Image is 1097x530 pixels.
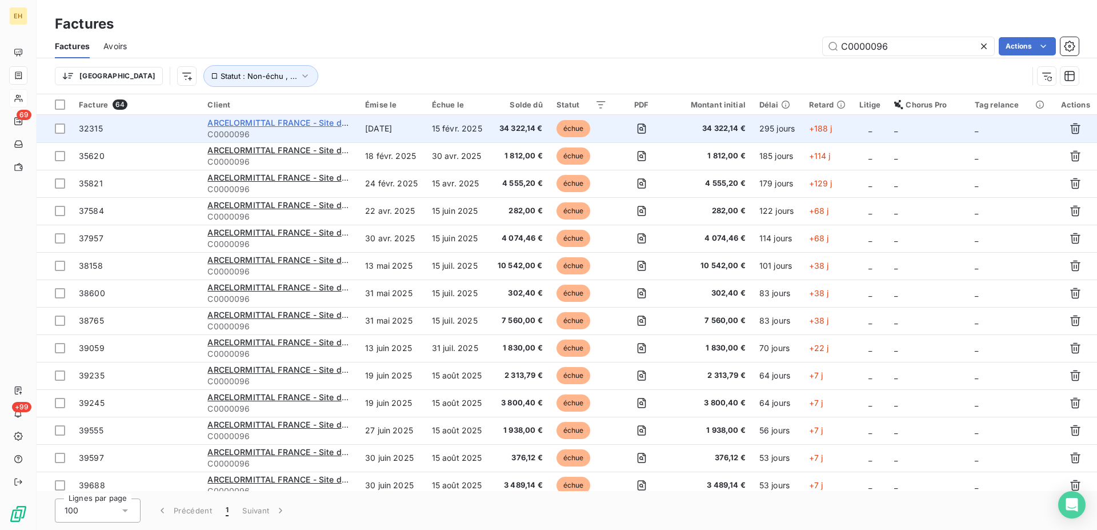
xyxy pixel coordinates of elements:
[975,206,978,216] span: _
[894,178,898,188] span: _
[150,499,219,523] button: Précédent
[556,202,591,220] span: échue
[676,233,746,244] span: 4 074,46 €
[975,288,978,298] span: _
[425,334,490,362] td: 31 juil. 2025
[207,485,351,497] span: C0000096
[425,225,490,252] td: 15 juin 2025
[975,123,978,133] span: _
[207,431,351,442] span: C0000096
[496,288,542,299] span: 302,40 €
[809,453,823,463] span: +7 j
[358,472,425,499] td: 30 juin 2025
[975,343,978,353] span: _
[207,365,431,374] span: ARCELORMITTAL FRANCE - Site de [GEOGRAPHIC_DATA]
[894,151,898,161] span: _
[676,123,746,134] span: 34 322,14 €
[868,343,872,353] span: _
[676,288,746,299] span: 302,40 €
[676,315,746,326] span: 7 560,00 €
[809,480,823,490] span: +7 j
[358,225,425,252] td: 30 avr. 2025
[365,100,418,109] div: Émise le
[676,480,746,491] span: 3 489,14 €
[809,123,832,133] span: +188 j
[556,148,591,165] span: échue
[207,282,431,292] span: ARCELORMITTAL FRANCE - Site de [GEOGRAPHIC_DATA]
[79,398,105,408] span: 39245
[79,233,103,243] span: 37957
[358,389,425,417] td: 19 juin 2025
[207,200,431,210] span: ARCELORMITTAL FRANCE - Site de [GEOGRAPHIC_DATA]
[207,255,431,265] span: ARCELORMITTAL FRANCE - Site de [GEOGRAPHIC_DATA]
[809,398,823,408] span: +7 j
[55,41,90,52] span: Factures
[868,288,872,298] span: _
[752,444,802,472] td: 53 jours
[676,178,746,189] span: 4 555,20 €
[207,392,431,402] span: ARCELORMITTAL FRANCE - Site de [GEOGRAPHIC_DATA]
[496,233,542,244] span: 4 074,46 €
[207,310,431,320] span: ARCELORMITTAL FRANCE - Site de [GEOGRAPHIC_DATA]
[358,444,425,472] td: 30 juin 2025
[207,238,351,250] span: C0000096
[809,288,829,298] span: +38 j
[868,123,872,133] span: _
[358,334,425,362] td: 13 juin 2025
[556,477,591,494] span: échue
[676,370,746,381] span: 2 313,79 €
[556,285,591,302] span: échue
[894,453,898,463] span: _
[809,233,829,243] span: +68 j
[496,150,542,162] span: 1 812,00 €
[207,228,431,237] span: ARCELORMITTAL FRANCE - Site de [GEOGRAPHIC_DATA]
[752,115,802,142] td: 295 jours
[759,100,795,109] div: Délai
[868,151,872,161] span: _
[556,100,607,109] div: Statut
[358,115,425,142] td: [DATE]
[809,261,829,270] span: +38 j
[496,123,542,134] span: 34 322,14 €
[975,425,978,435] span: _
[868,398,872,408] span: _
[752,170,802,197] td: 179 jours
[1058,491,1086,519] div: Open Intercom Messenger
[496,397,542,409] span: 3 800,40 €
[425,252,490,280] td: 15 juil. 2025
[752,142,802,170] td: 185 jours
[894,288,898,298] span: _
[1060,100,1090,109] div: Actions
[207,211,351,222] span: C0000096
[496,452,542,464] span: 376,12 €
[894,233,898,243] span: _
[425,115,490,142] td: 15 févr. 2025
[358,417,425,444] td: 27 juin 2025
[809,100,846,109] div: Retard
[752,417,802,444] td: 56 jours
[975,100,1047,109] div: Tag relance
[752,252,802,280] td: 101 jours
[809,178,832,188] span: +129 j
[496,370,542,381] span: 2 313,79 €
[496,100,542,109] div: Solde dû
[676,425,746,436] span: 1 938,00 €
[79,178,103,188] span: 35821
[975,370,978,380] span: _
[676,100,746,109] div: Montant initial
[12,402,31,412] span: +99
[752,472,802,499] td: 53 jours
[9,112,27,130] a: 69
[868,233,872,243] span: _
[79,316,104,325] span: 38765
[823,37,994,55] input: Rechercher
[894,343,898,353] span: _
[65,505,78,516] span: 100
[9,7,27,25] div: EH
[752,225,802,252] td: 114 jours
[975,261,978,270] span: _
[809,343,829,353] span: +22 j
[425,444,490,472] td: 15 août 2025
[894,206,898,216] span: _
[556,312,591,329] span: échue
